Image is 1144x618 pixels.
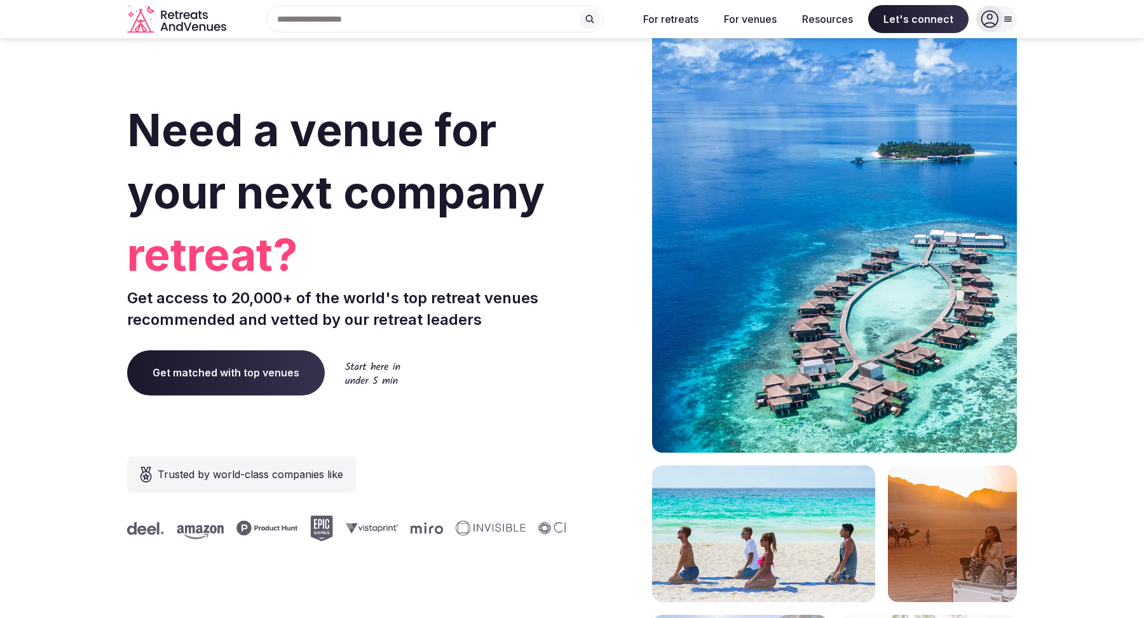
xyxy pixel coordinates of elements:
[127,287,567,330] p: Get access to 20,000+ of the world's top retreat venues recommended and vetted by our retreat lea...
[343,523,395,533] svg: Vistaprint company logo
[792,5,863,33] button: Resources
[345,362,400,384] img: Start here in under 5 min
[652,465,875,602] img: yoga on tropical beach
[888,465,1017,602] img: woman sitting in back of truck with camels
[127,5,229,34] a: Visit the homepage
[127,103,545,219] span: Need a venue for your next company
[158,467,343,482] span: Trusted by world-class companies like
[127,5,229,34] svg: Retreats and Venues company logo
[127,224,567,286] span: retreat?
[714,5,787,33] button: For venues
[408,522,440,534] svg: Miro company logo
[308,516,330,541] svg: Epic Games company logo
[633,5,709,33] button: For retreats
[127,350,325,395] a: Get matched with top venues
[125,522,161,535] svg: Deel company logo
[868,5,969,33] span: Let's connect
[453,521,523,536] svg: Invisible company logo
